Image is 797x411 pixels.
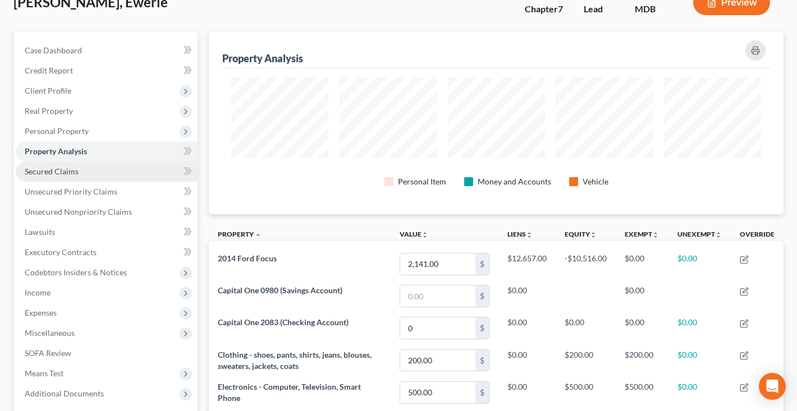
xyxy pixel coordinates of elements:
[616,344,668,376] td: $200.00
[16,242,198,262] a: Executory Contracts
[16,182,198,202] a: Unsecured Priority Claims
[498,376,556,408] td: $0.00
[25,45,82,55] span: Case Dashboard
[25,187,117,196] span: Unsecured Priority Claims
[584,3,617,16] div: Lead
[558,3,563,14] span: 7
[475,317,489,339] div: $
[218,382,361,403] span: Electronics - Computer, Television, Smart Phone
[668,248,731,280] td: $0.00
[25,328,75,338] span: Miscellaneous
[25,247,97,257] span: Executory Contracts
[556,312,616,344] td: $0.00
[25,86,71,95] span: Client Profile
[400,230,428,238] a: Valueunfold_more
[400,317,475,339] input: 0.00
[475,285,489,307] div: $
[475,253,489,275] div: $
[218,253,277,263] span: 2014 Ford Focus
[498,312,556,344] td: $0.00
[25,66,73,75] span: Credit Report
[25,288,51,297] span: Income
[565,230,597,238] a: Equityunfold_more
[255,232,262,238] i: expand_less
[25,106,73,116] span: Real Property
[16,141,198,161] a: Property Analysis
[25,308,57,317] span: Expenses
[25,368,63,378] span: Means Test
[25,348,71,358] span: SOFA Review
[498,280,556,312] td: $0.00
[616,376,668,408] td: $500.00
[400,285,475,307] input: 0.00
[590,232,597,238] i: unfold_more
[218,285,342,295] span: Capital One 0980 (Savings Account)
[25,207,132,216] span: Unsecured Nonpriority Claims
[25,227,55,237] span: Lawsuits
[556,344,616,376] td: $200.00
[525,3,566,16] div: Chapter
[478,176,551,187] div: Money and Accounts
[25,146,87,156] span: Property Analysis
[218,317,349,327] span: Capital One 2083 (Checking Account)
[16,40,198,61] a: Case Dashboard
[222,52,303,65] div: Property Analysis
[218,230,262,238] a: Property expand_less
[652,232,659,238] i: unfold_more
[498,344,556,376] td: $0.00
[25,126,89,136] span: Personal Property
[25,389,104,398] span: Additional Documents
[16,161,198,182] a: Secured Claims
[616,248,668,280] td: $0.00
[616,312,668,344] td: $0.00
[668,344,731,376] td: $0.00
[677,230,722,238] a: Unexemptunfold_more
[759,373,786,400] div: Open Intercom Messenger
[25,267,127,277] span: Codebtors Insiders & Notices
[25,167,79,176] span: Secured Claims
[422,232,428,238] i: unfold_more
[625,230,659,238] a: Exemptunfold_more
[731,223,784,248] th: Override
[556,248,616,280] td: -$10,516.00
[668,376,731,408] td: $0.00
[583,176,608,187] div: Vehicle
[16,222,198,242] a: Lawsuits
[218,350,372,371] span: Clothing - shoes, pants, shirts, jeans, blouses, sweaters, jackets, coats
[498,248,556,280] td: $12,657.00
[400,382,475,403] input: 0.00
[526,232,533,238] i: unfold_more
[400,350,475,371] input: 0.00
[475,350,489,371] div: $
[715,232,722,238] i: unfold_more
[616,280,668,312] td: $0.00
[635,3,675,16] div: MDB
[16,202,198,222] a: Unsecured Nonpriority Claims
[16,343,198,363] a: SOFA Review
[16,61,198,81] a: Credit Report
[400,253,475,275] input: 0.00
[668,312,731,344] td: $0.00
[398,176,446,187] div: Personal Item
[556,376,616,408] td: $500.00
[507,230,533,238] a: Liensunfold_more
[475,382,489,403] div: $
